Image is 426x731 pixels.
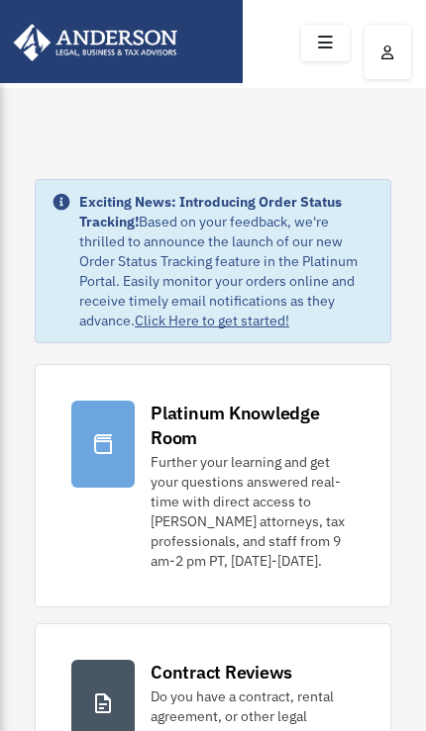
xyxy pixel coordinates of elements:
a: Click Here to get started! [135,312,289,329]
strong: Exciting News: Introducing Order Status Tracking! [79,193,342,230]
div: Contract Reviews [151,660,292,685]
a: Platinum Knowledge Room Further your learning and get your questions answered real-time with dire... [35,364,391,607]
div: Further your learning and get your questions answered real-time with direct access to [PERSON_NAM... [151,452,355,571]
div: Based on your feedback, we're thrilled to announce the launch of our new Order Status Tracking fe... [79,192,374,330]
div: Platinum Knowledge Room [151,401,355,450]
